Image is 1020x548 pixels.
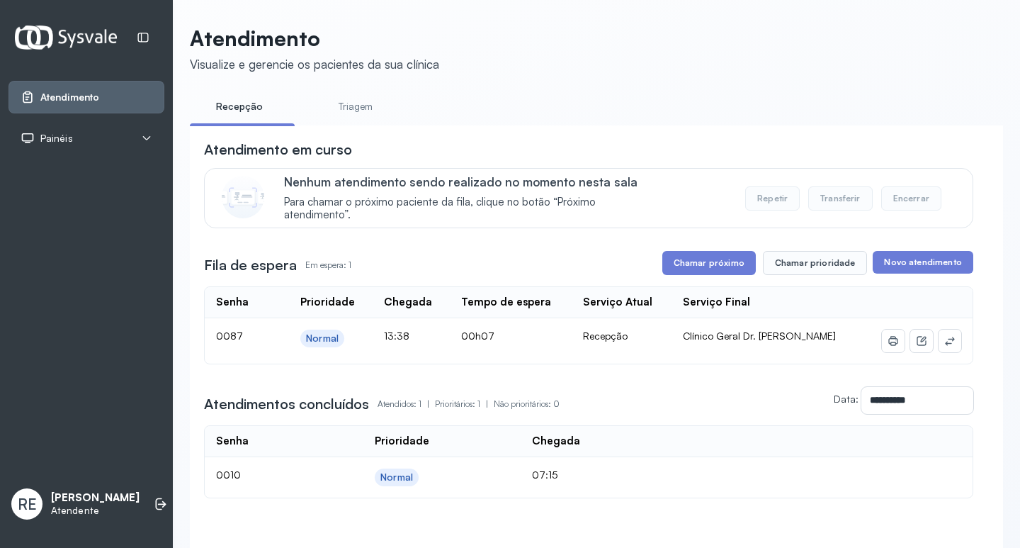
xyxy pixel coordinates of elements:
[745,186,800,211] button: Repetir
[834,393,858,405] label: Data:
[583,330,660,342] div: Recepção
[461,296,551,309] div: Tempo de espera
[532,469,557,481] span: 07:15
[216,435,249,448] div: Senha
[763,251,868,275] button: Chamar prioridade
[583,296,652,309] div: Serviço Atual
[15,26,117,49] img: Logotipo do estabelecimento
[21,90,152,104] a: Atendimento
[378,394,435,414] p: Atendidos: 1
[435,394,494,414] p: Prioritários: 1
[881,186,941,211] button: Encerrar
[683,330,836,342] span: Clínico Geral Dr. [PERSON_NAME]
[306,95,405,118] a: Triagem
[190,95,289,118] a: Recepção
[284,196,659,223] span: Para chamar o próximo paciente da fila, clique no botão “Próximo atendimento”.
[216,330,243,342] span: 0087
[284,174,659,189] p: Nenhum atendimento sendo realizado no momento nesta sala
[683,296,750,309] div: Serviço Final
[427,398,429,409] span: |
[51,491,140,505] p: [PERSON_NAME]
[494,394,560,414] p: Não prioritários: 0
[461,330,494,342] span: 00h07
[384,330,409,342] span: 13:38
[300,296,355,309] div: Prioridade
[190,57,439,72] div: Visualize e gerencie os pacientes da sua clínica
[40,91,99,104] span: Atendimento
[380,471,413,483] div: Normal
[216,296,249,309] div: Senha
[486,398,488,409] span: |
[808,186,873,211] button: Transferir
[375,435,429,448] div: Prioridade
[873,251,973,274] button: Novo atendimento
[204,255,297,275] h3: Fila de espera
[305,255,351,275] p: Em espera: 1
[384,296,432,309] div: Chegada
[662,251,756,275] button: Chamar próximo
[51,505,140,517] p: Atendente
[216,469,241,481] span: 0010
[222,176,264,218] img: Imagem de CalloutCard
[204,394,369,414] h3: Atendimentos concluídos
[190,26,439,51] p: Atendimento
[306,332,339,345] div: Normal
[532,435,580,448] div: Chegada
[40,133,73,145] span: Painéis
[204,140,352,160] h3: Atendimento em curso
